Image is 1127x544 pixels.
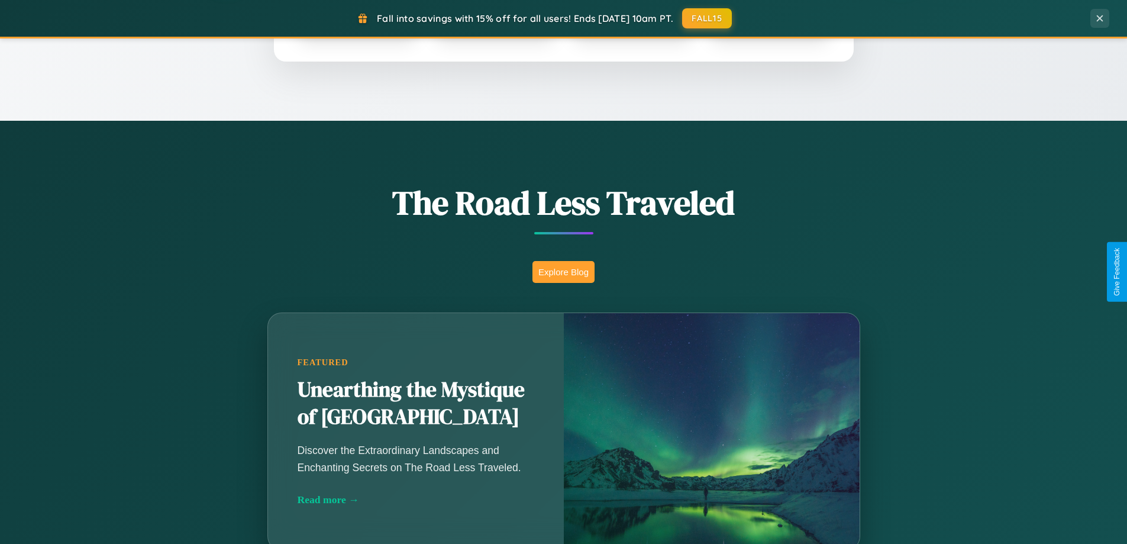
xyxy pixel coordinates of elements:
div: Read more → [298,494,534,506]
div: Give Feedback [1113,248,1121,296]
div: Featured [298,358,534,368]
button: FALL15 [682,8,732,28]
h2: Unearthing the Mystique of [GEOGRAPHIC_DATA] [298,376,534,431]
button: Explore Blog [532,261,595,283]
p: Discover the Extraordinary Landscapes and Enchanting Secrets on The Road Less Traveled. [298,442,534,475]
span: Fall into savings with 15% off for all users! Ends [DATE] 10am PT. [377,12,673,24]
h1: The Road Less Traveled [209,180,919,226]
